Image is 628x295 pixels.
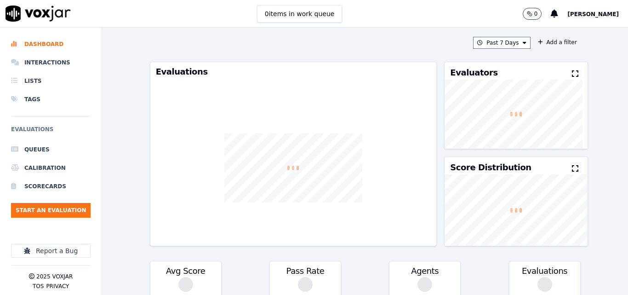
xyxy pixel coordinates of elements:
[523,8,542,20] button: 0
[523,8,551,20] button: 0
[11,124,91,140] h6: Evaluations
[156,68,431,76] h3: Evaluations
[473,37,530,49] button: Past 7 Days
[11,177,91,196] a: Scorecards
[534,37,581,48] button: Add a filter
[450,69,497,77] h3: Evaluators
[515,267,575,275] h3: Evaluations
[11,53,91,72] a: Interactions
[11,35,91,53] a: Dashboard
[567,11,619,17] span: [PERSON_NAME]
[6,6,71,22] img: voxjar logo
[36,273,73,280] p: 2025 Voxjar
[534,10,538,17] p: 0
[11,244,91,258] button: Report a Bug
[46,283,69,290] button: Privacy
[275,267,335,275] h3: Pass Rate
[11,140,91,159] a: Queues
[11,72,91,90] a: Lists
[395,267,455,275] h3: Agents
[11,203,91,218] button: Start an Evaluation
[156,267,216,275] h3: Avg Score
[33,283,44,290] button: TOS
[450,163,531,172] h3: Score Distribution
[257,5,343,23] button: 0items in work queue
[11,159,91,177] a: Calibration
[567,8,628,19] button: [PERSON_NAME]
[11,90,91,109] a: Tags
